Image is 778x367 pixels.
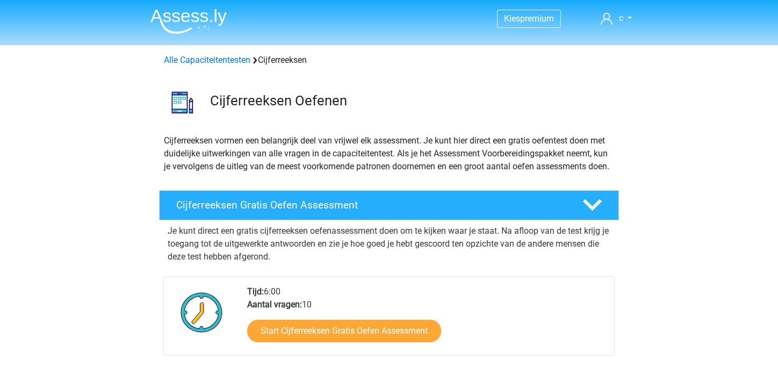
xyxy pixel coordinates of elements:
b: Tijd: [247,286,264,297]
p: Je kunt direct een gratis cijferreeksen oefenassessment doen om te kijken waar je staat. Na afloo... [168,225,610,263]
div: 6:00 10 [239,285,614,355]
a: c [596,12,636,25]
span: premium [520,13,554,24]
h4: Cijferreeksen Gratis Oefen Assessment [176,199,565,211]
h3: Cijferreeksen Oefenen [210,92,610,109]
p: Cijferreeksen vormen een belangrijk deel van vrijwel elk assessment. Je kunt hier direct een grat... [164,134,614,173]
a: Start Cijferreeksen Gratis Oefen Assessment [247,320,441,342]
a: Alle Capaciteitentesten [164,55,250,65]
span: Kies [504,13,520,24]
img: Assessly [150,9,227,34]
img: Klok [175,285,229,339]
img: cijferreeksen [160,80,205,125]
span: c [619,13,623,23]
b: Aantal vragen: [247,299,302,310]
a: Cijferreeksen Gratis Oefen Assessment [155,190,623,220]
a: Kiespremium [498,11,560,26]
div: Cijferreeksen [160,54,618,67]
